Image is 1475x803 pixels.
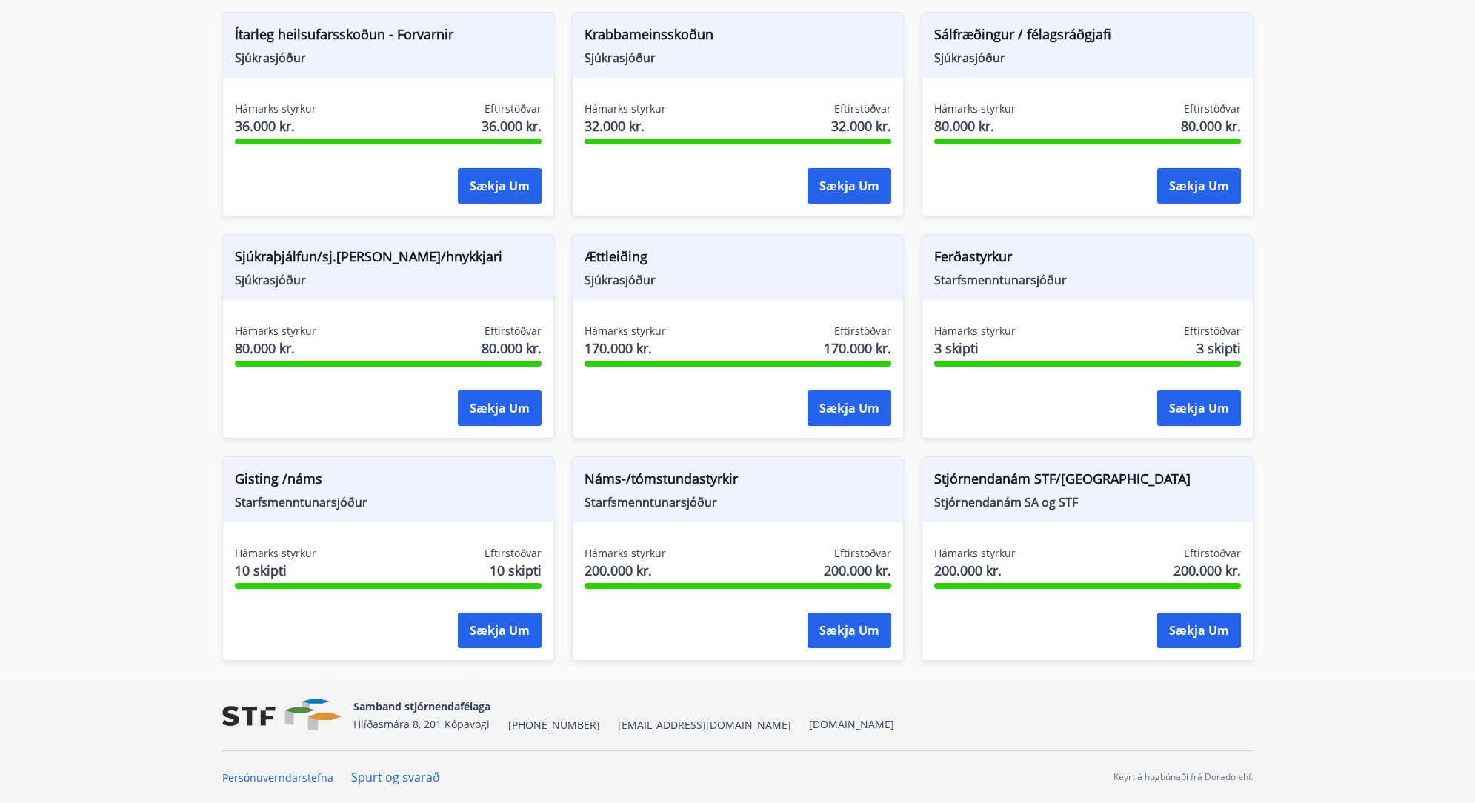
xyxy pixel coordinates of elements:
span: 10 skipti [235,561,316,580]
span: Náms-/tómstundastyrkir [585,469,891,494]
span: Ferðastyrkur [934,247,1241,272]
button: Sækja um [808,390,891,426]
button: Sækja um [1157,390,1241,426]
span: Eftirstöðvar [485,546,542,561]
span: 32.000 kr. [831,116,891,136]
img: vjCaq2fThgY3EUYqSgpjEiBg6WP39ov69hlhuPVN.png [222,699,342,731]
span: 170.000 kr. [824,339,891,358]
span: Ættleiðing [585,247,891,272]
span: Sjúkrasjóður [585,272,891,288]
span: Sjúkrasjóður [235,50,542,66]
span: Sjúkrasjóður [585,50,891,66]
span: Starfsmenntunarsjóður [585,494,891,510]
span: Hlíðasmára 8, 201 Kópavogi [353,717,490,731]
span: Hámarks styrkur [585,101,666,116]
span: Sjúkraþjálfun/sj.[PERSON_NAME]/hnykkjari [235,247,542,272]
span: Eftirstöðvar [1184,546,1241,561]
button: Sækja um [458,613,542,648]
span: 80.000 kr. [482,339,542,358]
span: Stjórnendanám STF/[GEOGRAPHIC_DATA] [934,469,1241,494]
span: 3 skipti [1196,339,1241,358]
button: Sækja um [458,390,542,426]
span: Krabbameinsskoðun [585,24,891,50]
a: Spurt og svarað [351,769,440,785]
span: Hámarks styrkur [235,324,316,339]
span: 80.000 kr. [1181,116,1241,136]
span: Sjúkrasjóður [235,272,542,288]
span: Eftirstöðvar [834,546,891,561]
span: 32.000 kr. [585,116,666,136]
button: Sækja um [1157,168,1241,204]
span: 200.000 kr. [934,561,1016,580]
span: Stjórnendanám SA og STF [934,494,1241,510]
span: Starfsmenntunarsjóður [934,272,1241,288]
span: Ítarleg heilsufarsskoðun - Forvarnir [235,24,542,50]
span: 170.000 kr. [585,339,666,358]
button: Sækja um [458,168,542,204]
span: Samband stjórnendafélaga [353,699,490,713]
span: Gisting /náms [235,469,542,494]
button: Sækja um [808,613,891,648]
span: Hámarks styrkur [934,101,1016,116]
span: 80.000 kr. [934,116,1016,136]
span: Hámarks styrkur [235,546,316,561]
span: 36.000 kr. [482,116,542,136]
span: 10 skipti [490,561,542,580]
span: Hámarks styrkur [934,324,1016,339]
span: Hámarks styrkur [235,101,316,116]
span: Sálfræðingur / félagsráðgjafi [934,24,1241,50]
span: Eftirstöðvar [834,101,891,116]
span: Eftirstöðvar [834,324,891,339]
span: 200.000 kr. [1173,561,1241,580]
a: [DOMAIN_NAME] [809,717,894,731]
span: 3 skipti [934,339,1016,358]
span: 200.000 kr. [585,561,666,580]
span: 36.000 kr. [235,116,316,136]
span: 80.000 kr. [235,339,316,358]
span: Sjúkrasjóður [934,50,1241,66]
span: 200.000 kr. [824,561,891,580]
span: [PHONE_NUMBER] [508,718,600,733]
span: Hámarks styrkur [585,546,666,561]
span: Eftirstöðvar [1184,101,1241,116]
button: Sækja um [1157,613,1241,648]
button: Sækja um [808,168,891,204]
span: Starfsmenntunarsjóður [235,494,542,510]
span: Hámarks styrkur [585,324,666,339]
span: Eftirstöðvar [485,324,542,339]
a: Persónuverndarstefna [222,770,333,784]
span: Eftirstöðvar [485,101,542,116]
span: [EMAIL_ADDRESS][DOMAIN_NAME] [618,718,791,733]
span: Hámarks styrkur [934,546,1016,561]
span: Eftirstöðvar [1184,324,1241,339]
p: Keyrt á hugbúnaði frá Dorado ehf. [1113,770,1253,784]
